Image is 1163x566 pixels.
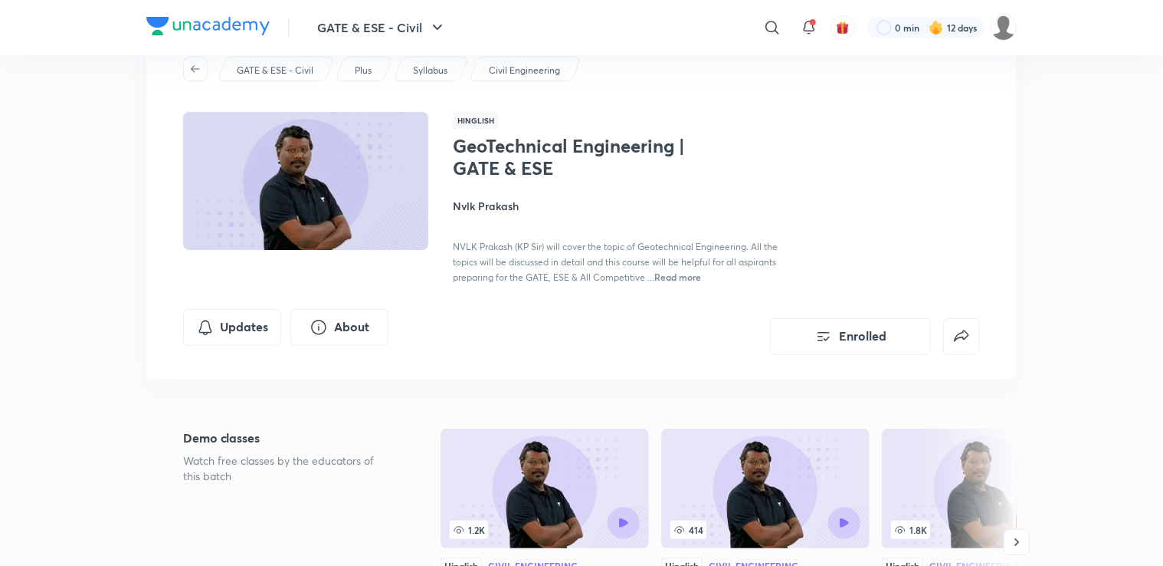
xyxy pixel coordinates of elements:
img: Anjali kumari [991,15,1017,41]
h1: GeoTechnical Engineering | GATE & ESE [453,135,703,179]
button: About [290,309,388,346]
img: Company Logo [146,17,270,35]
span: 1.2K [450,521,488,539]
p: Civil Engineering [489,64,560,77]
h5: Demo classes [183,429,391,447]
button: Updates [183,309,281,346]
h4: Nvlk Prakash [453,198,796,214]
button: false [943,318,980,355]
a: Syllabus [411,64,450,77]
a: Civil Engineering [486,64,563,77]
button: avatar [830,15,855,40]
img: streak [929,20,944,35]
span: Read more [654,271,701,283]
p: Syllabus [413,64,447,77]
span: Hinglish [453,112,499,129]
span: 414 [670,521,706,539]
span: NVLK Prakash (KP Sir) will cover the topic of Geotechnical Engineering. All the topics will be di... [453,241,778,283]
img: avatar [836,21,850,35]
button: Enrolled [770,318,931,355]
img: Thumbnail [181,110,431,252]
a: Company Logo [146,17,270,39]
a: Plus [352,64,375,77]
p: Plus [355,64,372,77]
a: GATE & ESE - Civil [234,64,316,77]
p: Watch free classes by the educators of this batch [183,453,391,484]
p: GATE & ESE - Civil [237,64,313,77]
button: GATE & ESE - Civil [308,12,456,43]
span: 1.8K [891,521,930,539]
